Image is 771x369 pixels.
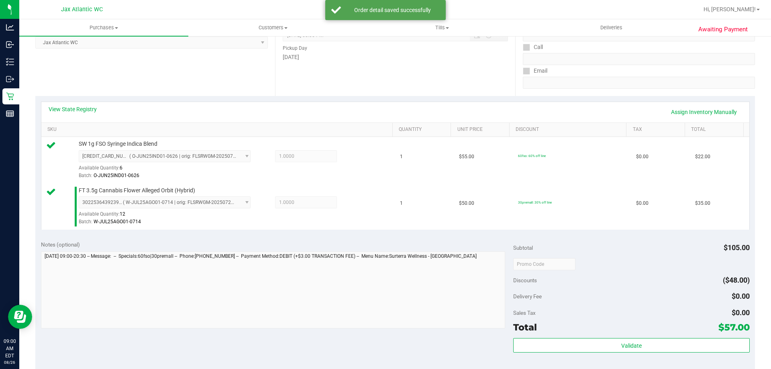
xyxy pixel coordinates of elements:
span: 1 [400,153,403,161]
label: Email [523,65,547,77]
a: SKU [47,126,389,133]
div: Available Quantity: [79,162,259,178]
input: Format: (999) 999-9999 [523,53,755,65]
span: Deliveries [589,24,633,31]
span: O-JUN25IND01-0626 [94,173,139,178]
input: Promo Code [513,258,575,270]
a: Total [691,126,740,133]
span: $50.00 [459,200,474,207]
div: Available Quantity: [79,208,259,224]
label: Call [523,41,543,53]
span: $55.00 [459,153,474,161]
span: Delivery Fee [513,293,542,300]
iframe: Resource center [8,305,32,329]
span: Tills [358,24,526,31]
a: Tax [633,126,682,133]
span: FT 3.5g Cannabis Flower Alleged Orbit (Hybrid) [79,187,195,194]
a: Tills [357,19,526,36]
span: ($48.00) [723,276,750,284]
a: Customers [188,19,357,36]
span: $57.00 [718,322,750,333]
a: View State Registry [49,105,97,113]
inline-svg: Analytics [6,23,14,31]
span: Purchases [19,24,188,31]
span: Jax Atlantic WC [61,6,103,13]
span: $0.00 [636,153,649,161]
span: $0.00 [636,200,649,207]
span: $35.00 [695,200,710,207]
span: $22.00 [695,153,710,161]
a: Assign Inventory Manually [666,105,742,119]
div: Order detail saved successfully [345,6,440,14]
span: Batch: [79,173,92,178]
inline-svg: Retail [6,92,14,100]
span: $105.00 [724,243,750,252]
a: Deliveries [527,19,696,36]
span: $0.00 [732,292,750,300]
span: Subtotal [513,245,533,251]
span: Notes (optional) [41,241,80,248]
inline-svg: Inbound [6,41,14,49]
span: 12 [120,211,125,217]
span: Total [513,322,537,333]
a: Quantity [399,126,448,133]
a: Discount [516,126,623,133]
span: $0.00 [732,308,750,317]
span: Hi, [PERSON_NAME]! [704,6,756,12]
span: 1 [400,200,403,207]
inline-svg: Reports [6,110,14,118]
span: Customers [189,24,357,31]
button: Validate [513,338,749,353]
span: Awaiting Payment [698,25,748,34]
inline-svg: Inventory [6,58,14,66]
span: 60fso: 60% off line [518,154,546,158]
span: 6 [120,165,122,171]
span: W-JUL25AGO01-0714 [94,219,141,224]
span: Batch: [79,219,92,224]
p: 09:00 AM EDT [4,338,16,359]
span: Validate [621,342,642,349]
span: Sales Tax [513,310,536,316]
p: 08/26 [4,359,16,365]
span: 30premall: 30% off line [518,200,552,204]
label: Pickup Day [283,45,307,52]
div: [DATE] [283,53,508,61]
inline-svg: Outbound [6,75,14,83]
span: SW 1g FSO Syringe Indica Blend [79,140,157,148]
span: Discounts [513,273,537,287]
a: Unit Price [457,126,506,133]
a: Purchases [19,19,188,36]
